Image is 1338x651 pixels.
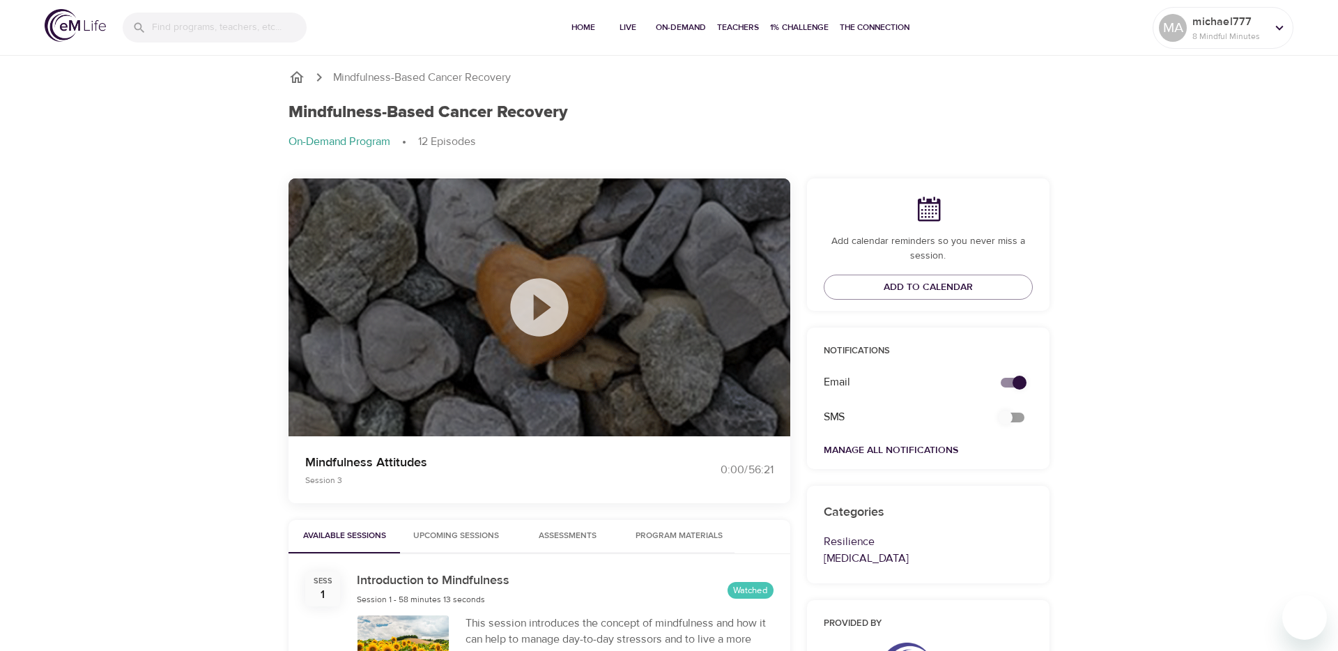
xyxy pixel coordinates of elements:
[1159,14,1187,42] div: MA
[357,594,485,605] span: Session 1 - 58 minutes 13 seconds
[305,474,652,487] p: Session 3
[631,529,726,544] span: Program Materials
[884,279,973,296] span: Add to Calendar
[418,134,476,150] p: 12 Episodes
[45,9,106,42] img: logo
[770,20,829,35] span: 1% Challenge
[314,576,332,587] div: Sess
[669,462,774,478] div: 0:00 / 56:21
[824,617,1033,631] h6: Provided by
[289,134,1049,151] nav: breadcrumb
[824,344,1033,358] p: Notifications
[611,20,645,35] span: Live
[333,70,511,86] p: Mindfulness-Based Cancer Recovery
[656,20,706,35] span: On-Demand
[1192,13,1266,30] p: michael777
[152,13,307,43] input: Find programs, teachers, etc...
[539,529,597,544] span: Assessments
[297,529,392,544] span: Available Sessions
[824,503,1033,523] h6: Categories
[824,550,1033,567] p: [MEDICAL_DATA]
[289,134,390,150] p: On-Demand Program
[1192,30,1266,43] p: 8 Mindful Minutes
[840,20,909,35] span: The Connection
[357,571,509,591] h6: Introduction to Mindfulness
[305,453,652,472] p: Mindfulness Attitudes
[824,533,1033,550] p: Resilience
[408,529,503,544] span: Upcoming Sessions
[815,366,984,399] div: Email
[717,20,759,35] span: Teachers
[289,69,1049,86] nav: breadcrumb
[824,275,1033,300] button: Add to Calendar
[321,587,325,603] div: 1
[289,102,568,123] h1: Mindfulness-Based Cancer Recovery
[728,584,774,597] span: Watched
[824,234,1033,263] p: Add calendar reminders so you never miss a session.
[824,444,958,457] a: Manage All Notifications
[815,401,984,434] div: SMS
[567,20,600,35] span: Home
[1282,595,1327,640] iframe: Button to launch messaging window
